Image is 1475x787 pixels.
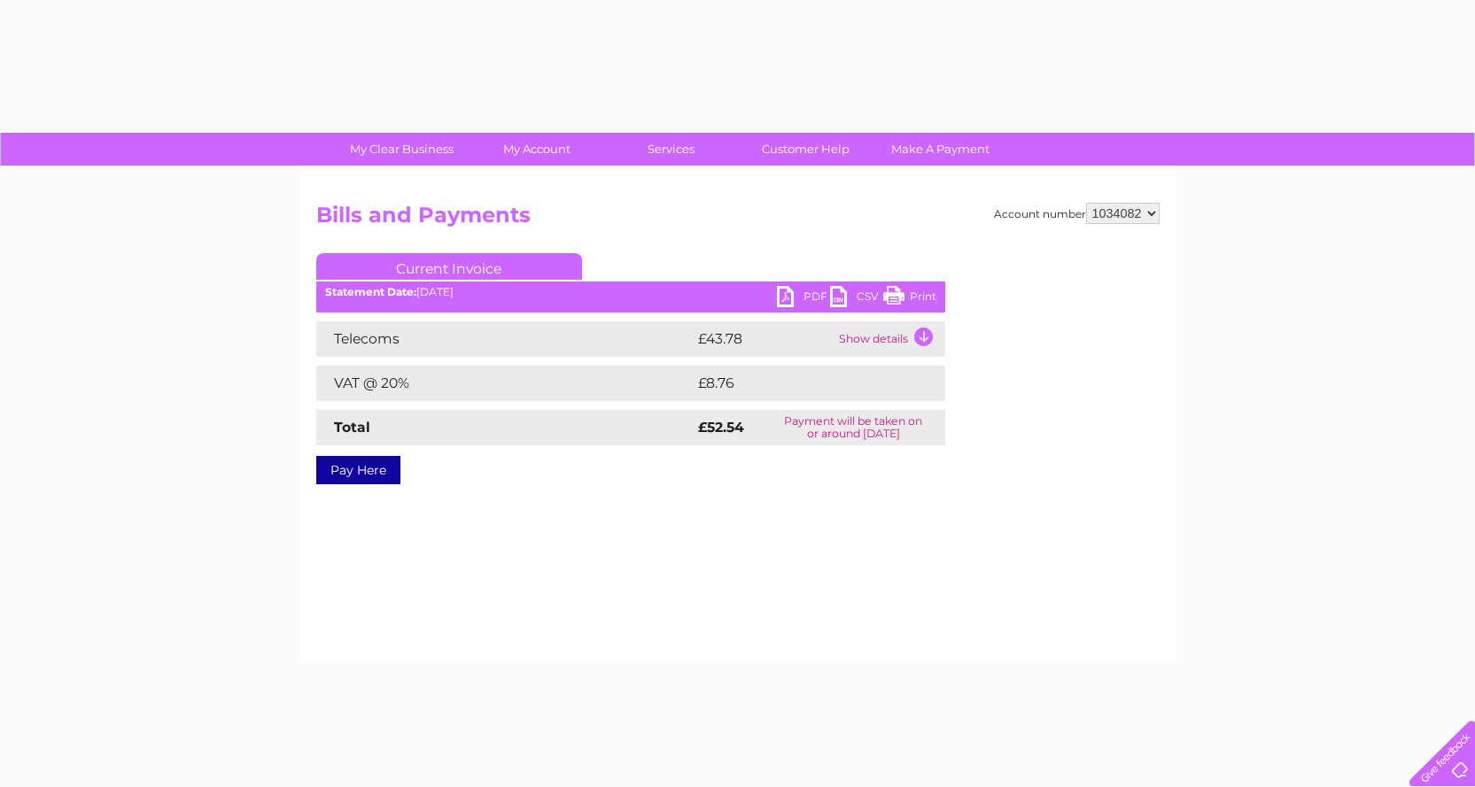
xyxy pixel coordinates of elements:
[762,410,945,445] td: Payment will be taken on or around [DATE]
[694,321,835,357] td: £43.78
[867,133,1013,166] a: Make A Payment
[994,203,1160,224] div: Account number
[316,321,694,357] td: Telecoms
[316,203,1160,236] h2: Bills and Payments
[316,253,582,280] a: Current Invoice
[334,419,370,436] strong: Total
[830,286,883,312] a: CSV
[733,133,879,166] a: Customer Help
[694,366,904,401] td: £8.76
[329,133,475,166] a: My Clear Business
[598,133,744,166] a: Services
[698,419,744,436] strong: £52.54
[316,286,945,298] div: [DATE]
[316,366,694,401] td: VAT @ 20%
[835,321,945,357] td: Show details
[463,133,609,166] a: My Account
[883,286,936,312] a: Print
[777,286,830,312] a: PDF
[325,285,416,298] b: Statement Date:
[316,456,400,484] a: Pay Here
